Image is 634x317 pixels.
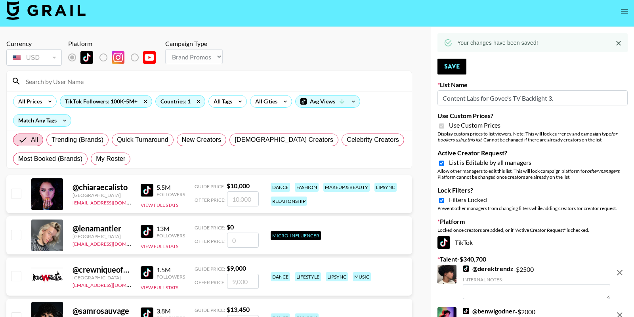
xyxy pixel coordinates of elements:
[143,51,156,64] img: YouTube
[73,223,131,233] div: @ lenamantler
[141,243,178,249] button: View Full Stats
[60,95,152,107] div: TikTok Followers: 100K-5M+
[612,265,628,281] button: remove
[73,281,152,288] a: [EMAIL_ADDRESS][DOMAIN_NAME]
[437,227,628,233] div: Locked once creators are added, or if "Active Creator Request" is checked.
[157,274,185,280] div: Followers
[463,265,469,272] img: TikTok
[437,186,628,194] label: Lock Filters?
[18,154,82,164] span: Most Booked (Brands)
[271,231,321,240] div: Micro-Influencer
[195,225,225,231] span: Guide Price:
[271,272,290,281] div: dance
[437,236,450,249] img: TikTok
[68,40,162,48] div: Platform
[73,306,131,316] div: @ samrosauvage
[117,135,168,145] span: Quick Turnaround
[195,238,225,244] span: Offer Price:
[587,168,619,174] em: other managers
[165,40,223,48] div: Campaign Type
[437,131,617,143] em: for bookers using this list
[8,51,60,65] div: USD
[374,183,397,192] div: lipsync
[437,255,628,263] label: Talent - $ 340,700
[437,218,628,225] label: Platform
[613,37,624,49] button: Close
[141,225,153,238] img: TikTok
[195,279,225,285] span: Offer Price:
[13,115,71,126] div: Match Any Tags
[73,192,131,198] div: [GEOGRAPHIC_DATA]
[227,233,259,248] input: 0
[73,182,131,192] div: @ chiaraecalisto
[13,95,44,107] div: All Prices
[437,131,628,143] div: Display custom prices to list viewers. Note: This will lock currency and campaign type . Cannot b...
[227,274,259,289] input: 9,000
[437,112,628,120] label: Use Custom Prices?
[463,307,515,315] a: @benwigodner
[437,168,628,180] div: Allow other managers to edit this list. This will lock campaign platform for . Platform cannot be...
[141,266,153,279] img: TikTok
[295,183,319,192] div: fashion
[141,285,178,290] button: View Full Stats
[323,183,370,192] div: makeup & beauty
[157,183,185,191] div: 5.5M
[227,223,234,231] strong: $ 0
[449,121,500,129] span: Use Custom Prices
[157,191,185,197] div: Followers
[295,272,321,281] div: lifestyle
[227,306,250,313] strong: $ 13,450
[437,236,628,249] div: TikTok
[6,48,62,67] div: Currency is locked to USD
[227,191,259,206] input: 10,000
[296,95,360,107] div: Avg Views
[195,183,225,189] span: Guide Price:
[68,49,162,66] div: List locked to TikTok.
[6,40,62,48] div: Currency
[73,239,152,247] a: [EMAIL_ADDRESS][DOMAIN_NAME]
[182,135,222,145] span: New Creators
[449,196,487,204] span: Filters Locked
[463,265,514,273] a: @derektrendz
[250,95,279,107] div: All Cities
[449,158,531,166] span: List is Editable by all managers
[157,307,185,315] div: 3.8M
[463,265,610,299] div: - $ 2500
[96,154,125,164] span: My Roster
[80,51,93,64] img: TikTok
[52,135,103,145] span: Trending (Brands)
[271,183,290,192] div: dance
[437,149,628,157] label: Active Creator Request?
[73,265,131,275] div: @ crewniqueofficial
[326,272,348,281] div: lipsync
[437,205,628,211] div: Prevent other managers from changing filters while adding creators for creator request.
[112,51,124,64] img: Instagram
[437,81,628,89] label: List Name
[156,95,205,107] div: Countries: 1
[457,36,538,50] div: Your changes have been saved!
[347,135,399,145] span: Celebrity Creators
[195,197,225,203] span: Offer Price:
[141,202,178,208] button: View Full Stats
[157,225,185,233] div: 13M
[21,75,407,88] input: Search by User Name
[617,3,632,19] button: open drawer
[157,233,185,239] div: Followers
[437,59,466,74] button: Save
[73,275,131,281] div: [GEOGRAPHIC_DATA]
[235,135,333,145] span: [DEMOGRAPHIC_DATA] Creators
[6,1,86,20] img: Grail Talent
[227,182,250,189] strong: $ 10,000
[227,264,246,272] strong: $ 9,000
[73,233,131,239] div: [GEOGRAPHIC_DATA]
[353,272,371,281] div: music
[141,184,153,197] img: TikTok
[271,197,307,206] div: relationship
[195,307,225,313] span: Guide Price:
[195,266,225,272] span: Guide Price:
[157,266,185,274] div: 1.5M
[31,135,38,145] span: All
[463,308,469,314] img: TikTok
[73,198,152,206] a: [EMAIL_ADDRESS][DOMAIN_NAME]
[463,277,610,283] div: Internal Notes:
